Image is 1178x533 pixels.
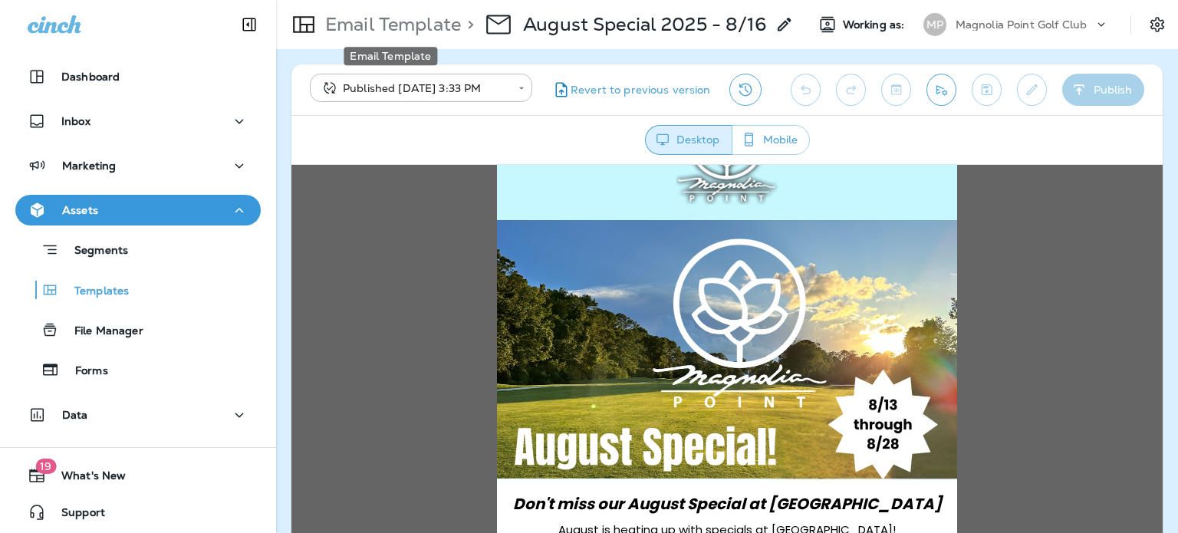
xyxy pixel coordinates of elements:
p: > [461,13,474,36]
span: August is heating up with specials at [GEOGRAPHIC_DATA]! [267,357,604,373]
button: Data [15,400,261,430]
span: 19 [35,459,56,474]
p: Magnolia Point Golf Club [956,18,1087,31]
div: Published [DATE] 3:33 PM [321,81,508,96]
button: Marketing [15,150,261,181]
p: Inbox [61,115,90,127]
button: Collapse Sidebar [228,9,271,40]
button: File Manager [15,314,261,346]
button: Inbox [15,106,261,137]
div: MP [923,13,946,36]
button: Revert to previous version [545,74,717,106]
button: Assets [15,195,261,225]
p: Marketing [62,160,116,172]
span: Revert to previous version [571,83,711,97]
button: View Changelog [729,74,762,106]
p: Forms [60,364,108,379]
p: Templates [59,285,129,299]
p: Dashboard [61,71,120,83]
button: Send test email [926,74,956,106]
button: Templates [15,274,261,306]
span: Support [46,506,105,525]
button: Dashboard [15,61,261,92]
button: Desktop [645,125,732,155]
p: File Manager [59,324,143,339]
button: Forms [15,354,261,386]
p: Email Template [319,13,461,36]
button: 19What's New [15,460,261,491]
button: Support [15,497,261,528]
p: Segments [59,244,128,259]
button: Segments [15,233,261,266]
span: What's New [46,469,126,488]
p: August Special 2025 - 8/16 [523,13,766,36]
p: Data [62,409,88,421]
button: Settings [1143,11,1171,38]
img: Magnolia-Point--August-Specials-2025---Blog.png [206,55,666,314]
p: Assets [62,204,98,216]
span: No matter when you play, the savings are here: [301,380,571,396]
button: Mobile [732,125,810,155]
span: Working as: [843,18,908,31]
div: Email Template [344,47,437,65]
em: Don't miss our August Special at [GEOGRAPHIC_DATA] [222,328,650,350]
